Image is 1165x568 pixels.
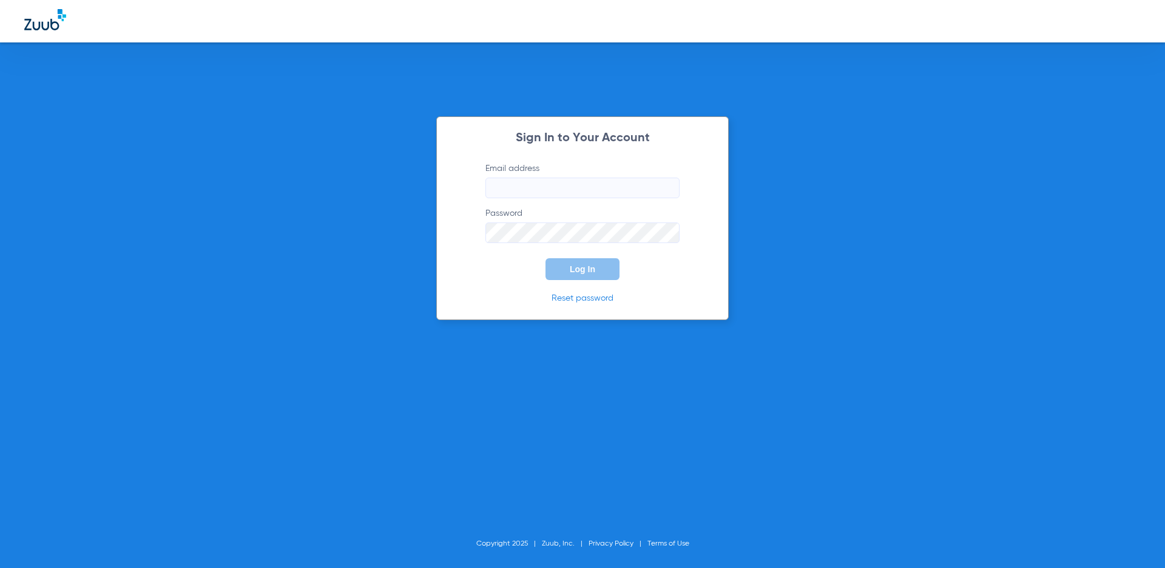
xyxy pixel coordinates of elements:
[476,538,542,550] li: Copyright 2025
[1104,510,1165,568] iframe: Chat Widget
[647,540,689,547] a: Terms of Use
[589,540,633,547] a: Privacy Policy
[570,264,595,274] span: Log In
[485,178,680,198] input: Email address
[485,162,680,198] label: Email address
[545,258,620,280] button: Log In
[552,294,613,302] a: Reset password
[24,9,66,30] img: Zuub Logo
[485,207,680,243] label: Password
[542,538,589,550] li: Zuub, Inc.
[485,222,680,243] input: Password
[467,132,698,144] h2: Sign In to Your Account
